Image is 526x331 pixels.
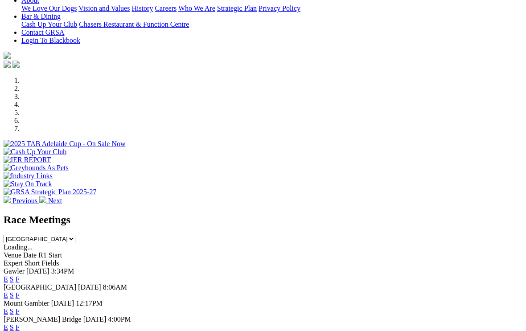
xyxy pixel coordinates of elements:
[16,323,20,331] a: F
[51,299,74,307] span: [DATE]
[103,283,127,291] span: 8:06AM
[10,323,14,331] a: S
[10,307,14,315] a: S
[4,259,23,267] span: Expert
[83,315,107,323] span: [DATE]
[4,299,49,307] span: Mount Gambier
[4,315,82,323] span: [PERSON_NAME] Bridge
[4,197,39,204] a: Previous
[21,12,61,20] a: Bar & Dining
[51,267,74,275] span: 3:34PM
[4,52,11,59] img: logo-grsa-white.png
[76,299,103,307] span: 12:17PM
[4,275,8,283] a: E
[4,196,11,203] img: chevron-left-pager-white.svg
[178,4,215,12] a: Who We Are
[39,197,62,204] a: Next
[21,20,77,28] a: Cash Up Your Club
[21,20,522,29] div: Bar & Dining
[16,307,20,315] a: F
[4,140,126,148] img: 2025 TAB Adelaide Cup - On Sale Now
[12,61,20,68] img: twitter.svg
[48,197,62,204] span: Next
[4,323,8,331] a: E
[4,267,25,275] span: Gawler
[26,267,49,275] span: [DATE]
[4,180,52,188] img: Stay On Track
[4,251,21,259] span: Venue
[38,251,62,259] span: R1 Start
[79,20,189,28] a: Chasers Restaurant & Function Centre
[108,315,131,323] span: 4:00PM
[4,156,51,164] img: IER REPORT
[131,4,153,12] a: History
[21,29,64,36] a: Contact GRSA
[16,291,20,299] a: F
[4,164,69,172] img: Greyhounds As Pets
[4,61,11,68] img: facebook.svg
[4,307,8,315] a: E
[10,275,14,283] a: S
[4,214,522,226] h2: Race Meetings
[4,188,96,196] img: GRSA Strategic Plan 2025-27
[39,196,46,203] img: chevron-right-pager-white.svg
[21,4,77,12] a: We Love Our Dogs
[25,259,40,267] span: Short
[78,4,130,12] a: Vision and Values
[259,4,300,12] a: Privacy Policy
[4,243,33,251] span: Loading...
[4,291,8,299] a: E
[21,37,80,44] a: Login To Blackbook
[41,259,59,267] span: Fields
[4,283,76,291] span: [GEOGRAPHIC_DATA]
[4,172,53,180] img: Industry Links
[4,148,66,156] img: Cash Up Your Club
[16,275,20,283] a: F
[10,291,14,299] a: S
[23,251,37,259] span: Date
[12,197,37,204] span: Previous
[21,4,522,12] div: About
[78,283,101,291] span: [DATE]
[217,4,257,12] a: Strategic Plan
[155,4,177,12] a: Careers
